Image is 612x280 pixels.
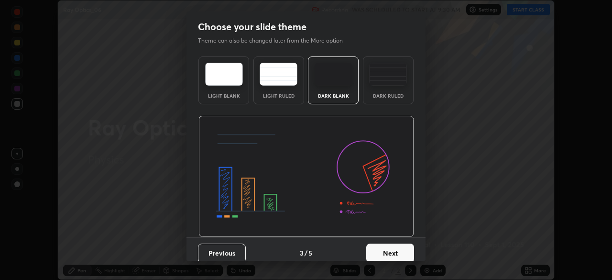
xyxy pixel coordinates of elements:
button: Next [366,244,414,263]
h2: Choose your slide theme [198,21,306,33]
img: lightRuledTheme.5fabf969.svg [260,63,297,86]
div: Dark Blank [314,93,352,98]
div: Dark Ruled [369,93,407,98]
img: darkRuledTheme.de295e13.svg [369,63,407,86]
h4: 5 [308,248,312,258]
img: darkTheme.f0cc69e5.svg [315,63,352,86]
img: lightTheme.e5ed3b09.svg [205,63,243,86]
h4: 3 [300,248,304,258]
div: Light Ruled [260,93,298,98]
button: Previous [198,244,246,263]
p: Theme can also be changed later from the More option [198,36,353,45]
img: darkThemeBanner.d06ce4a2.svg [198,116,414,237]
div: Light Blank [205,93,243,98]
h4: / [305,248,307,258]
